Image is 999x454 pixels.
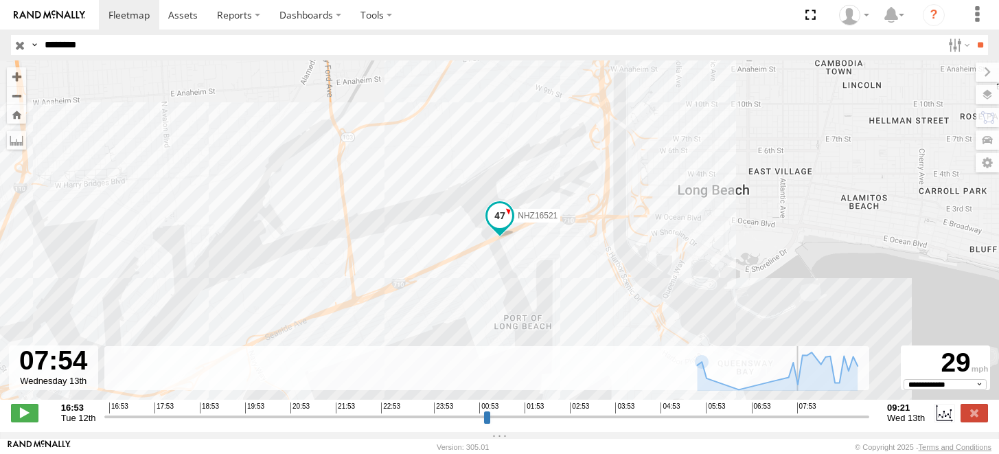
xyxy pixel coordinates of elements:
span: 21:53 [336,402,355,413]
strong: 09:21 [887,402,925,413]
label: Search Query [29,35,40,55]
span: 17:53 [154,402,174,413]
span: 18:53 [200,402,219,413]
span: 03:53 [615,402,634,413]
div: 29 [903,348,988,379]
span: 06:53 [752,402,771,413]
span: 16:53 [109,402,128,413]
button: Zoom Home [7,105,26,124]
label: Map Settings [976,153,999,172]
span: 07:53 [797,402,816,413]
button: Zoom in [7,67,26,86]
div: Version: 305.01 [437,443,489,451]
span: Wed 13th Aug 2025 [887,413,925,423]
label: Close [961,404,988,422]
span: 01:53 [525,402,544,413]
a: Terms and Conditions [919,443,991,451]
label: Play/Stop [11,404,38,422]
span: 00:53 [479,402,498,413]
span: 04:53 [661,402,680,413]
span: Tue 12th Aug 2025 [61,413,96,423]
div: © Copyright 2025 - [855,443,991,451]
label: Measure [7,130,26,150]
span: NHZ16521 [518,211,558,220]
div: Zulema McIntosch [834,5,874,25]
span: 19:53 [245,402,264,413]
button: Zoom out [7,86,26,105]
img: rand-logo.svg [14,10,85,20]
a: Visit our Website [8,440,71,454]
span: 23:53 [434,402,453,413]
span: 02:53 [570,402,589,413]
span: 20:53 [290,402,310,413]
label: Search Filter Options [943,35,972,55]
strong: 16:53 [61,402,96,413]
span: 22:53 [381,402,400,413]
span: 05:53 [706,402,725,413]
i: ? [923,4,945,26]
